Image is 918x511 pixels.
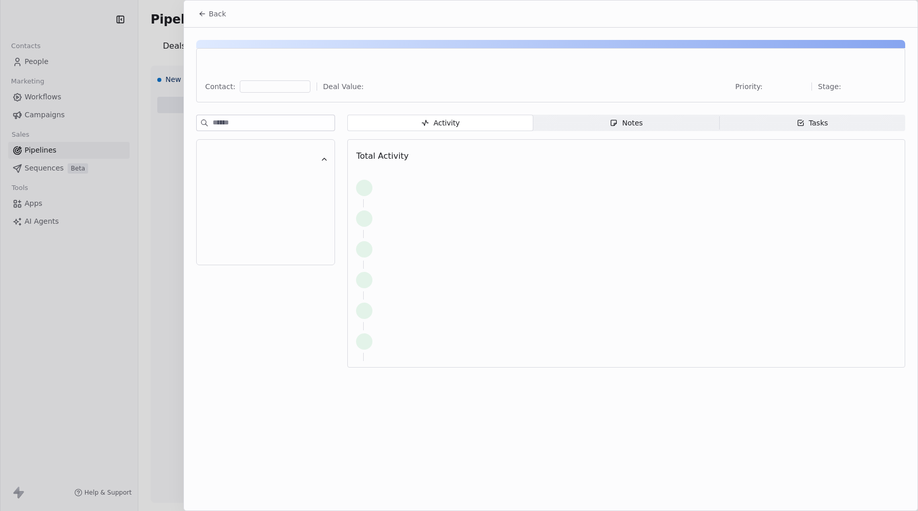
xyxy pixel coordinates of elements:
[323,81,364,92] span: Deal Value:
[735,81,763,92] span: Priority:
[192,5,232,23] button: Back
[818,81,841,92] span: Stage:
[205,81,235,92] div: Contact:
[610,118,642,129] div: Notes
[208,9,226,19] span: Back
[797,118,828,129] div: Tasks
[356,151,408,161] span: Total Activity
